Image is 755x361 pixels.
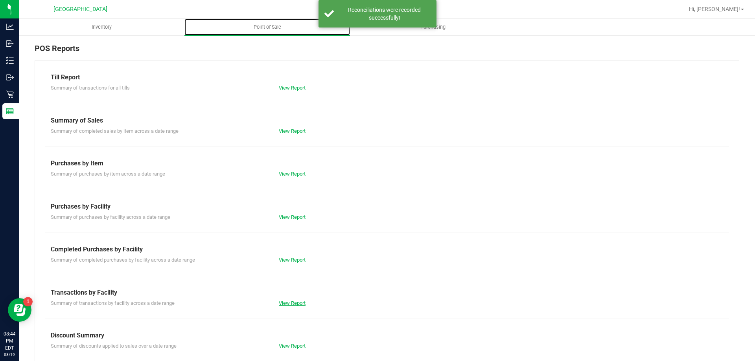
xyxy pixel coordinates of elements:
span: [GEOGRAPHIC_DATA] [53,6,107,13]
inline-svg: Retail [6,90,14,98]
div: Till Report [51,73,723,82]
span: Summary of purchases by facility across a date range [51,214,170,220]
a: View Report [279,257,306,263]
div: Purchases by Item [51,159,723,168]
div: Completed Purchases by Facility [51,245,723,254]
span: Summary of discounts applied to sales over a date range [51,343,177,349]
inline-svg: Reports [6,107,14,115]
div: Purchases by Facility [51,202,723,211]
span: Summary of transactions for all tills [51,85,130,91]
span: Hi, [PERSON_NAME]! [689,6,740,12]
a: Point of Sale [184,19,350,35]
div: Discount Summary [51,331,723,340]
a: View Report [279,128,306,134]
div: Transactions by Facility [51,288,723,297]
span: Inventory [81,24,122,31]
iframe: Resource center unread badge [23,297,33,306]
a: View Report [279,214,306,220]
a: View Report [279,343,306,349]
div: Summary of Sales [51,116,723,125]
inline-svg: Inbound [6,40,14,48]
a: View Report [279,171,306,177]
a: View Report [279,85,306,91]
span: Summary of transactions by facility across a date range [51,300,175,306]
div: Reconciliations were recorded successfully! [338,6,431,22]
span: Point of Sale [243,24,292,31]
span: Summary of completed sales by item across a date range [51,128,179,134]
span: Summary of completed purchases by facility across a date range [51,257,195,263]
p: 08:44 PM EDT [4,330,15,352]
inline-svg: Inventory [6,57,14,64]
inline-svg: Analytics [6,23,14,31]
div: POS Reports [35,42,739,60]
inline-svg: Outbound [6,73,14,81]
span: Summary of purchases by item across a date range [51,171,165,177]
p: 08/19 [4,352,15,357]
a: View Report [279,300,306,306]
iframe: Resource center [8,298,31,322]
a: Inventory [19,19,184,35]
